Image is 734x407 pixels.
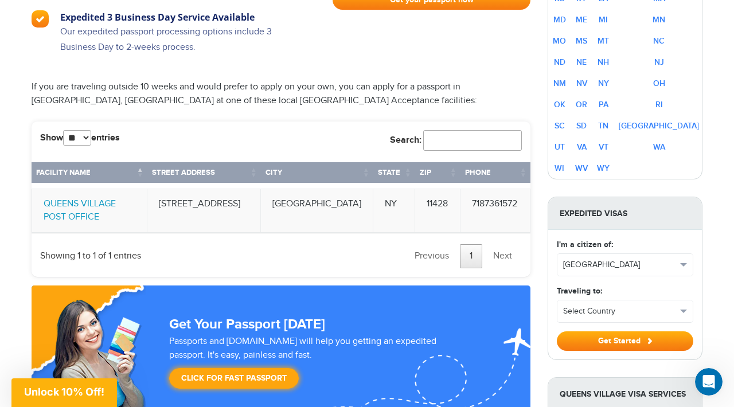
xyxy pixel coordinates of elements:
[460,189,530,233] td: 7187361572
[557,300,693,322] button: Select Country
[415,189,460,233] td: 11428
[598,121,608,131] a: TN
[555,163,564,173] a: WI
[40,242,141,263] div: Showing 1 to 1 of 1 entries
[576,57,587,67] a: NE
[619,121,699,131] a: [GEOGRAPHIC_DATA]
[553,79,566,88] a: NM
[60,24,296,66] p: Our expedited passport processing options include 3 Business Day to 2-weeks process.
[169,316,325,332] strong: Get Your Passport [DATE]
[63,130,91,146] select: Showentries
[147,189,261,233] td: [STREET_ADDRESS]
[576,100,587,109] a: OR
[653,142,665,152] a: WA
[576,79,587,88] a: NV
[165,335,478,394] div: Passports and [DOMAIN_NAME] will help you getting an expedited passport. It's easy, painless and ...
[576,36,587,46] a: MS
[599,142,608,152] a: VT
[555,142,565,152] a: UT
[655,100,663,109] a: RI
[423,130,522,151] input: Search:
[460,162,530,189] th: Phone: activate to sort column ascending
[373,189,415,233] td: NY
[555,121,565,131] a: SC
[415,162,460,189] th: Zip: activate to sort column ascending
[563,306,677,317] span: Select Country
[653,79,665,88] a: OH
[553,36,566,46] a: MO
[599,15,608,25] a: MI
[460,244,482,268] a: 1
[261,189,373,233] td: [GEOGRAPHIC_DATA]
[554,57,565,67] a: ND
[40,130,120,146] label: Show entries
[576,121,587,131] a: SD
[548,197,702,230] strong: Expedited Visas
[554,100,565,109] a: OK
[32,162,147,189] th: Facility Name: activate to sort column descending
[147,162,261,189] th: Street Address: activate to sort column ascending
[557,238,613,251] label: I'm a citizen of:
[390,130,522,151] label: Search:
[24,386,104,398] span: Unlock 10% Off!
[577,142,587,152] a: VA
[598,36,609,46] a: MT
[557,254,693,276] button: [GEOGRAPHIC_DATA]
[653,36,665,46] a: NC
[405,244,459,268] a: Previous
[373,162,415,189] th: State: activate to sort column ascending
[32,80,530,108] p: If you are traveling outside 10 weeks and would prefer to apply on your own, you can apply for a ...
[553,15,566,25] a: MD
[557,331,693,351] button: Get Started
[563,259,677,271] span: [GEOGRAPHIC_DATA]
[654,57,664,67] a: NJ
[598,79,609,88] a: NY
[557,285,602,297] label: Traveling to:
[576,15,587,25] a: ME
[44,198,116,222] a: QUEENS VILLAGE POST OFFICE
[169,368,299,389] a: Click for Fast Passport
[60,10,296,24] h3: Expedited 3 Business Day Service Available
[575,163,588,173] a: WV
[597,163,610,173] a: WY
[695,368,723,396] iframe: Intercom live chat
[653,15,665,25] a: MN
[598,57,609,67] a: NH
[261,162,373,189] th: City: activate to sort column ascending
[11,378,117,407] div: Unlock 10% Off!
[483,244,522,268] a: Next
[599,100,608,109] a: PA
